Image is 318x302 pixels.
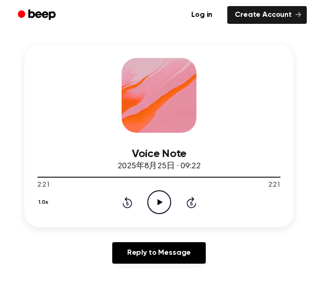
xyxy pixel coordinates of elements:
span: 2025年8月25日 · 09:22 [117,162,200,171]
button: 1.0x [37,194,51,210]
a: Reply to Message [112,242,206,264]
a: Create Account [227,6,307,24]
a: Log in [182,4,222,26]
span: 2:21 [37,180,50,190]
a: Beep [11,6,64,24]
span: 2:21 [268,180,281,190]
h3: Voice Note [37,148,281,160]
